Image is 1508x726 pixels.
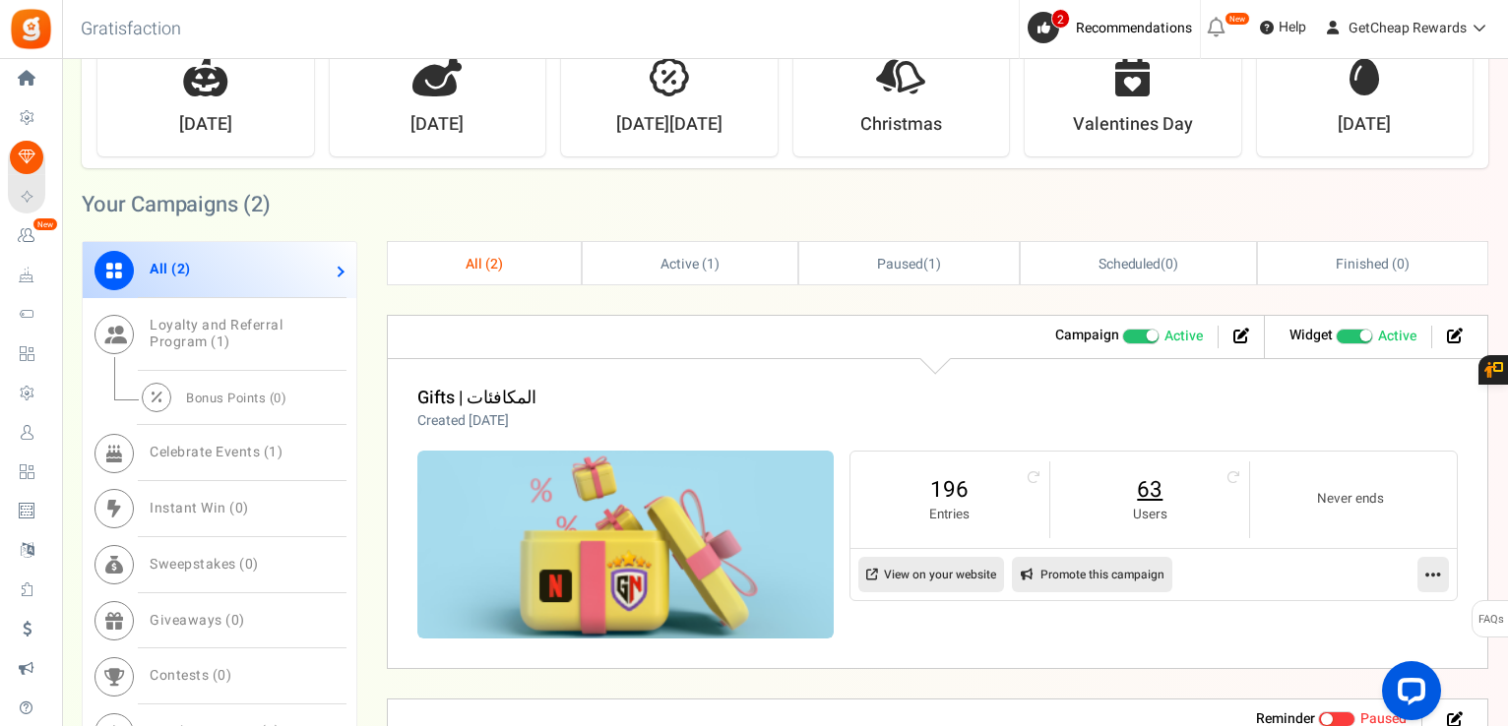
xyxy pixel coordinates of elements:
[9,7,53,51] img: Gratisfaction
[59,10,203,49] h3: Gratisfaction
[1165,254,1173,274] span: 0
[490,254,498,274] span: 2
[150,498,249,518] span: Instant Win ( )
[928,254,936,274] span: 1
[1477,601,1504,638] span: FAQs
[1275,326,1432,348] li: Widget activated
[150,610,245,631] span: Giveaways ( )
[245,554,254,575] span: 0
[410,112,464,138] strong: [DATE]
[186,389,286,407] span: Bonus Points ( )
[1099,254,1178,274] span: ( )
[150,442,283,462] span: Celebrate Events ( )
[150,665,231,686] span: Contests ( )
[231,610,240,631] span: 0
[179,112,232,138] strong: [DATE]
[1055,325,1119,345] strong: Campaign
[1070,506,1229,524] small: Users
[274,389,282,407] span: 0
[218,665,226,686] span: 0
[1338,112,1391,138] strong: [DATE]
[1225,12,1250,26] em: New
[32,217,58,231] em: New
[150,315,283,352] span: Loyalty and Referral Program ( )
[1099,254,1162,274] span: Scheduled
[1028,12,1200,43] a: 2 Recommendations
[1252,12,1314,43] a: Help
[877,254,923,274] span: Paused
[150,554,259,575] span: Sweepstakes ( )
[1274,18,1306,37] span: Help
[1289,325,1333,345] strong: Widget
[269,442,278,462] span: 1
[1270,490,1430,509] small: Never ends
[1336,254,1409,274] span: Finished ( )
[1073,112,1193,138] strong: Valentines Day
[251,189,263,220] span: 2
[217,332,225,352] span: 1
[870,474,1030,506] a: 196
[417,385,536,411] a: Gifts | المكافئات
[235,498,244,518] span: 0
[1012,557,1172,592] a: Promote this campaign
[150,259,191,279] span: All ( )
[8,219,53,253] a: New
[858,557,1004,592] a: View on your website
[1349,18,1467,38] span: GetCheap Rewards
[1164,327,1203,346] span: Active
[1397,254,1405,274] span: 0
[616,112,723,138] strong: [DATE][DATE]
[1378,327,1416,346] span: Active
[1076,18,1192,38] span: Recommendations
[177,259,186,279] span: 2
[860,112,942,138] strong: Christmas
[417,411,536,431] p: Created [DATE]
[707,254,715,274] span: 1
[82,195,271,214] h2: Your Campaigns ( )
[870,506,1030,524] small: Entries
[1051,9,1070,29] span: 2
[877,254,941,274] span: ( )
[466,254,503,274] span: All ( )
[660,254,720,274] span: Active ( )
[1070,474,1229,506] a: 63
